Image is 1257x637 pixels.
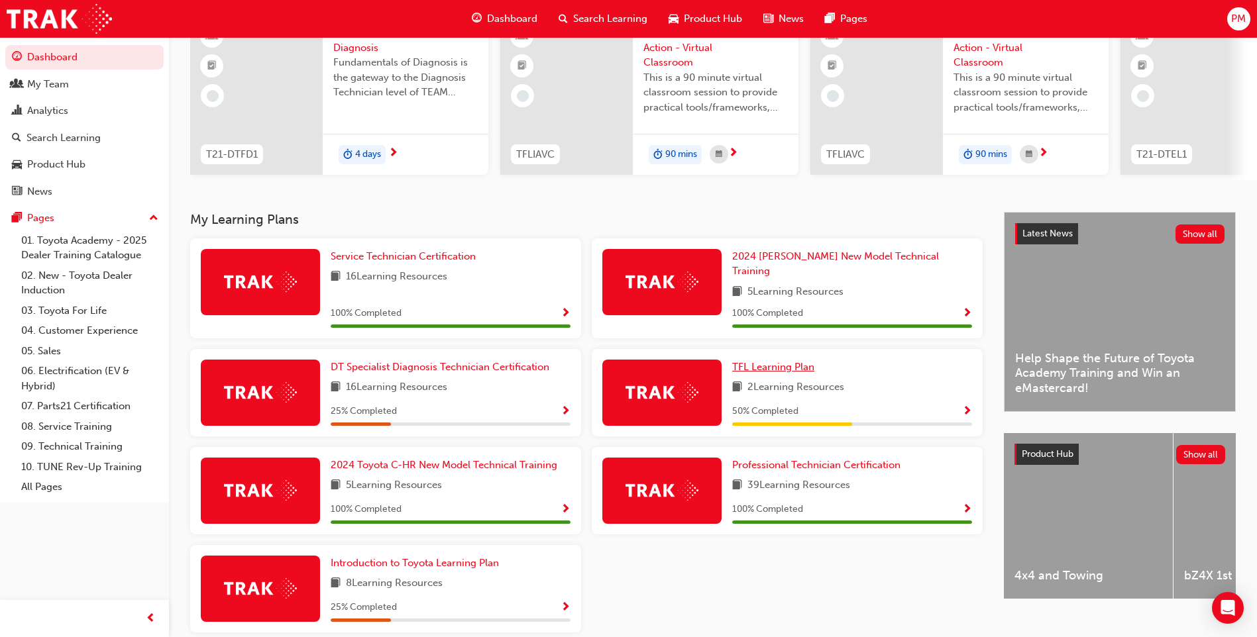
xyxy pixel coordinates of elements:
a: Product HubShow all [1014,444,1225,465]
span: 100 % Completed [732,306,803,321]
span: Introduction to Toyota Learning Plan [331,557,499,569]
button: Show Progress [962,305,972,322]
span: Show Progress [561,308,571,320]
a: search-iconSearch Learning [548,5,658,32]
a: 07. Parts21 Certification [16,396,164,416]
span: PM [1231,11,1246,26]
span: Show Progress [962,406,972,418]
span: news-icon [763,11,773,27]
span: Show Progress [561,504,571,516]
a: 0T21-DTFD1DT Fundamentals of DiagnosisFundamentals of Diagnosis is the gateway to the Diagnosis T... [190,15,488,175]
button: Show all [1176,445,1226,464]
a: 2024 [PERSON_NAME] New Model Technical Training [732,249,972,279]
a: My Team [5,72,164,97]
a: Search Learning [5,126,164,150]
a: 03. Toyota For Life [16,301,164,321]
span: up-icon [149,210,158,227]
button: Show all [1175,224,1225,244]
span: calendar-icon [716,146,722,163]
span: 5 Learning Resources [346,477,442,494]
span: Product Hub [684,11,742,26]
span: 4x4 and Towing [1014,568,1162,583]
span: TFL Learning Plan [732,361,814,373]
span: car-icon [669,11,679,27]
button: Pages [5,206,164,230]
span: Show Progress [962,308,972,320]
div: Pages [27,211,54,226]
span: Show Progress [962,504,972,516]
button: Show Progress [561,305,571,322]
span: Show Progress [561,602,571,614]
div: Search Learning [27,130,101,146]
span: duration-icon [343,146,353,164]
span: Pages [840,11,867,26]
span: 2024 Toyota C-HR New Model Technical Training [331,459,557,471]
span: car-icon [12,159,22,171]
span: book-icon [732,284,742,301]
a: Analytics [5,99,164,123]
span: booktick-icon [207,58,217,75]
span: 100 % Completed [331,502,402,517]
button: DashboardMy TeamAnalyticsSearch LearningProduct HubNews [5,42,164,206]
a: 02. New - Toyota Dealer Induction [16,266,164,301]
a: car-iconProduct Hub [658,5,753,32]
a: news-iconNews [753,5,814,32]
button: Show Progress [561,501,571,518]
span: Service Technician Certification [331,250,476,262]
a: 08. Service Training [16,416,164,437]
div: Product Hub [27,157,85,172]
img: Trak [224,578,297,599]
span: book-icon [732,379,742,396]
span: 4 days [355,147,381,162]
span: booktick-icon [518,58,527,75]
span: 90 mins [975,147,1007,162]
a: guage-iconDashboard [461,5,548,32]
span: 100 % Completed [732,502,803,517]
span: Show Progress [561,406,571,418]
span: search-icon [559,11,568,27]
img: Trak [224,480,297,501]
span: Toyota For Life In Action - Virtual Classroom [954,25,1098,70]
span: This is a 90 minute virtual classroom session to provide practical tools/frameworks, behaviours a... [954,70,1098,115]
span: 50 % Completed [732,404,798,419]
a: Latest NewsShow allHelp Shape the Future of Toyota Academy Training and Win an eMastercard! [1004,212,1236,412]
span: pages-icon [825,11,835,27]
a: pages-iconPages [814,5,878,32]
a: 4x4 and Towing [1004,433,1173,599]
a: Dashboard [5,45,164,70]
button: PM [1227,7,1250,30]
span: calendar-icon [1026,146,1032,163]
a: TFL Learning Plan [732,360,820,375]
span: prev-icon [146,611,156,627]
span: search-icon [12,132,21,144]
span: DT Fundamentals of Diagnosis [333,25,478,55]
span: people-icon [12,79,22,91]
img: Trak [626,271,698,292]
a: Professional Technician Certification [732,458,906,473]
span: book-icon [331,575,341,592]
span: duration-icon [653,146,663,164]
span: next-icon [388,148,398,160]
span: 2 Learning Resources [747,379,844,396]
span: TFLIAVC [516,147,555,162]
a: Product Hub [5,152,164,177]
span: booktick-icon [1138,58,1147,75]
span: 100 % Completed [331,306,402,321]
div: My Team [27,77,69,92]
span: DT Specialist Diagnosis Technician Certification [331,361,549,373]
span: T21-DTFD1 [206,147,258,162]
span: Product Hub [1022,448,1073,460]
span: Fundamentals of Diagnosis is the gateway to the Diagnosis Technician level of TEAM Training and s... [333,55,478,100]
a: All Pages [16,477,164,497]
span: TFLIAVC [826,147,865,162]
div: Analytics [27,103,68,119]
span: book-icon [331,269,341,285]
a: Latest NewsShow all [1015,223,1225,244]
span: Professional Technician Certification [732,459,901,471]
span: Search Learning [573,11,647,26]
a: 01. Toyota Academy - 2025 Dealer Training Catalogue [16,230,164,266]
span: Toyota For Life In Action - Virtual Classroom [643,25,788,70]
span: pages-icon [12,213,22,224]
button: Show Progress [561,403,571,420]
a: 04. Customer Experience [16,320,164,341]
